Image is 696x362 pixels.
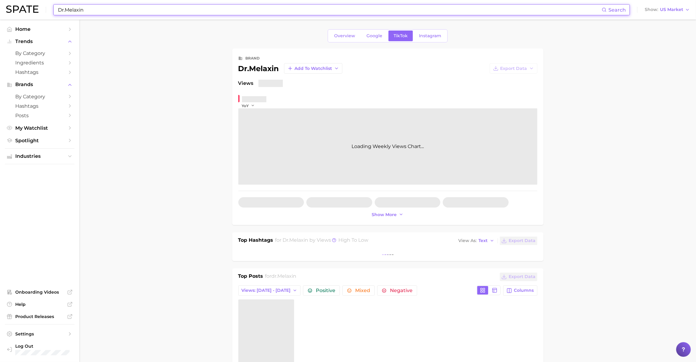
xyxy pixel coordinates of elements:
button: Industries [5,152,74,161]
a: Onboarding Videos [5,288,74,297]
span: Show more [372,212,397,217]
span: View As [459,239,477,242]
span: by Category [15,50,64,56]
a: Google [361,31,388,41]
span: Search [608,7,626,13]
span: Industries [15,154,64,159]
button: Export Data [490,63,537,74]
span: Negative [390,288,413,293]
a: Overview [329,31,360,41]
a: Product Releases [5,312,74,321]
span: My Watchlist [15,125,64,131]
a: TikTok [388,31,413,41]
span: Posts [15,113,64,118]
a: Settings [5,329,74,338]
h1: Top Posts [238,273,263,282]
span: Log Out [15,343,74,349]
span: Spotlight [15,138,64,143]
span: dr.melaxin [271,273,296,279]
img: SPATE [6,5,38,13]
span: Overview [334,33,355,38]
span: Export Data [500,66,527,71]
span: Brands [15,82,64,87]
span: Show [645,8,658,11]
button: View AsText [457,237,496,245]
span: Columns [514,288,534,293]
a: Posts [5,111,74,120]
h2: for [265,273,296,282]
button: Export Data [500,273,537,281]
span: high to low [338,237,368,243]
button: ShowUS Market [643,6,691,14]
span: Export Data [509,238,536,243]
span: Hashtags [15,103,64,109]
span: Add to Watchlist [295,66,332,71]
span: Mixed [355,288,370,293]
span: Ingredients [15,60,64,66]
span: Instagram [419,33,441,38]
span: Google [366,33,382,38]
button: Export Data [500,237,537,245]
span: TikTok [394,33,408,38]
span: Home [15,26,64,32]
span: Text [479,239,488,242]
a: My Watchlist [5,123,74,133]
button: Brands [5,80,74,89]
a: by Category [5,49,74,58]
a: Hashtags [5,101,74,111]
button: Columns [503,285,537,296]
span: Onboarding Videos [15,289,64,295]
h1: Top Hashtags [238,237,273,245]
span: US Market [660,8,683,11]
span: Positive [316,288,335,293]
button: Show more [370,211,405,219]
span: Trends [15,39,64,44]
h2: for by Views [275,237,368,245]
button: Add to Watchlist [284,63,342,74]
input: Search here for a brand, industry, or ingredient [57,5,602,15]
span: Product Releases [15,314,64,319]
div: brand [246,55,260,62]
a: Ingredients [5,58,74,67]
a: by Category [5,92,74,101]
button: Views: [DATE] - [DATE] [238,285,301,296]
span: by Category [15,94,64,100]
a: Home [5,24,74,34]
button: YoY [242,103,255,108]
span: Hashtags [15,69,64,75]
a: Spotlight [5,136,74,145]
span: Views: [DATE] - [DATE] [242,288,291,293]
span: Views [238,80,254,87]
span: Help [15,302,64,307]
span: Export Data [509,274,536,279]
button: Trends [5,37,74,46]
span: dr.melaxin [283,237,308,243]
a: Help [5,300,74,309]
span: YoY [242,103,249,108]
a: Hashtags [5,67,74,77]
span: Settings [15,331,64,337]
a: Log out. Currently logged in with e-mail lynne.stewart@mpgllc.com. [5,342,74,357]
a: Instagram [414,31,446,41]
div: Loading Weekly Views Chart... [238,108,537,185]
div: dr.melaxin [238,63,342,74]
